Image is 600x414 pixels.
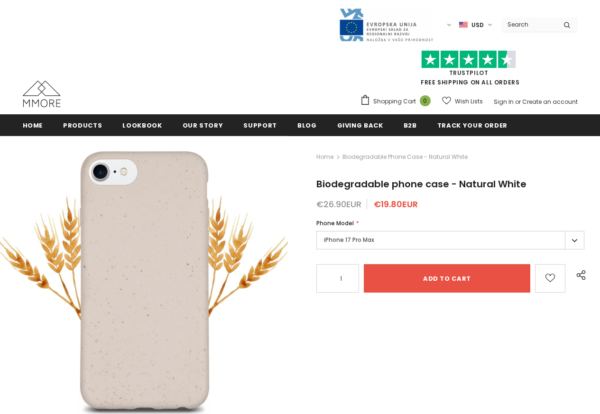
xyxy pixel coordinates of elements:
span: €26.90EUR [316,198,361,210]
span: 0 [420,95,431,106]
span: Home [23,121,43,130]
img: MMORE Cases [23,81,61,107]
a: Track your order [437,114,508,136]
a: Shopping Cart 0 [360,94,435,109]
span: Wish Lists [455,97,483,106]
span: Biodegradable phone case - Natural White [316,177,526,191]
span: Phone Model [316,219,354,227]
span: Products [63,121,102,130]
a: Home [316,151,333,163]
img: Javni Razpis [339,8,434,42]
span: €19.80EUR [374,198,418,210]
a: Our Story [183,114,223,136]
a: Wish Lists [442,93,483,110]
img: USD [459,21,468,29]
span: Shopping Cart [373,97,416,106]
a: B2B [404,114,417,136]
span: Giving back [337,121,383,130]
span: or [515,98,521,106]
span: Our Story [183,121,223,130]
a: Blog [297,114,317,136]
img: Trust Pilot Stars [421,50,516,69]
label: iPhone 17 Pro Max [316,231,584,249]
a: Create an account [522,98,578,106]
span: support [243,121,277,130]
input: Add to cart [364,264,530,293]
a: Lookbook [122,114,162,136]
a: Trustpilot [449,69,489,77]
a: Sign In [494,98,514,106]
span: Track your order [437,121,508,130]
span: FREE SHIPPING ON ALL ORDERS [360,55,578,86]
span: B2B [404,121,417,130]
a: support [243,114,277,136]
a: Javni Razpis [339,20,434,28]
span: Lookbook [122,121,162,130]
a: Home [23,114,43,136]
span: Biodegradable phone case - Natural White [342,151,468,163]
span: Blog [297,121,317,130]
a: Giving back [337,114,383,136]
span: USD [471,20,484,30]
input: Search Site [502,18,556,31]
a: Products [63,114,102,136]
